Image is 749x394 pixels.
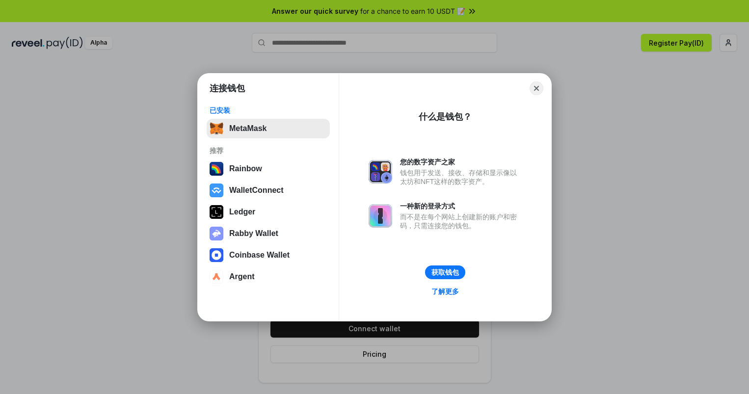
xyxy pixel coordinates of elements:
div: Ledger [229,208,255,216]
img: svg+xml,%3Csvg%20xmlns%3D%22http%3A%2F%2Fwww.w3.org%2F2000%2Fsvg%22%20width%3D%2228%22%20height%3... [210,205,223,219]
div: 获取钱包 [431,268,459,277]
img: svg+xml,%3Csvg%20xmlns%3D%22http%3A%2F%2Fwww.w3.org%2F2000%2Fsvg%22%20fill%3D%22none%22%20viewBox... [210,227,223,240]
button: Rainbow [207,159,330,179]
img: svg+xml,%3Csvg%20xmlns%3D%22http%3A%2F%2Fwww.w3.org%2F2000%2Fsvg%22%20fill%3D%22none%22%20viewBox... [369,160,392,184]
div: WalletConnect [229,186,284,195]
div: 您的数字资产之家 [400,158,522,166]
div: 已安装 [210,106,327,115]
div: 了解更多 [431,287,459,296]
h1: 连接钱包 [210,82,245,94]
button: MetaMask [207,119,330,138]
button: Argent [207,267,330,287]
img: svg+xml,%3Csvg%20width%3D%2228%22%20height%3D%2228%22%20viewBox%3D%220%200%2028%2028%22%20fill%3D... [210,184,223,197]
div: MetaMask [229,124,267,133]
div: 推荐 [210,146,327,155]
button: 获取钱包 [425,265,465,279]
button: WalletConnect [207,181,330,200]
div: Coinbase Wallet [229,251,290,260]
img: svg+xml,%3Csvg%20fill%3D%22none%22%20height%3D%2233%22%20viewBox%3D%220%200%2035%2033%22%20width%... [210,122,223,135]
img: svg+xml,%3Csvg%20xmlns%3D%22http%3A%2F%2Fwww.w3.org%2F2000%2Fsvg%22%20fill%3D%22none%22%20viewBox... [369,204,392,228]
button: Coinbase Wallet [207,245,330,265]
div: 钱包用于发送、接收、存储和显示像以太坊和NFT这样的数字资产。 [400,168,522,186]
div: 而不是在每个网站上创建新的账户和密码，只需连接您的钱包。 [400,212,522,230]
div: Rainbow [229,164,262,173]
button: Close [530,81,543,95]
div: Rabby Wallet [229,229,278,238]
button: Ledger [207,202,330,222]
img: svg+xml,%3Csvg%20width%3D%2228%22%20height%3D%2228%22%20viewBox%3D%220%200%2028%2028%22%20fill%3D... [210,248,223,262]
div: 一种新的登录方式 [400,202,522,210]
a: 了解更多 [426,285,465,298]
button: Rabby Wallet [207,224,330,243]
img: svg+xml,%3Csvg%20width%3D%22120%22%20height%3D%22120%22%20viewBox%3D%220%200%20120%20120%22%20fil... [210,162,223,176]
div: 什么是钱包？ [419,111,472,123]
div: Argent [229,272,255,281]
img: svg+xml,%3Csvg%20width%3D%2228%22%20height%3D%2228%22%20viewBox%3D%220%200%2028%2028%22%20fill%3D... [210,270,223,284]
